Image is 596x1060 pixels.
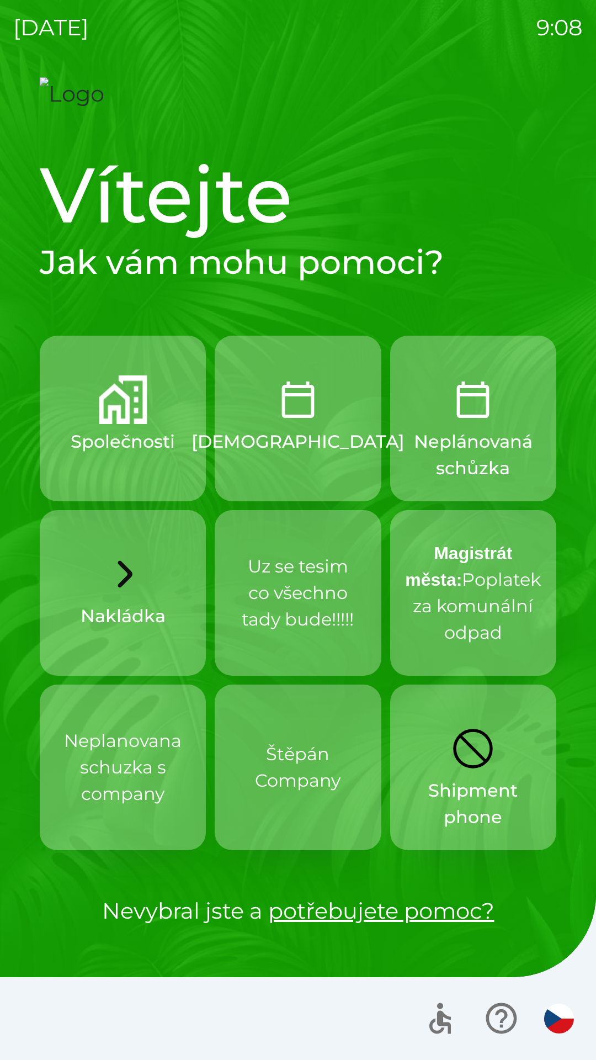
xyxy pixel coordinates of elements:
img: cs flag [544,1004,574,1033]
img: 60528429-cdbf-4940-ada0-f4587f3d38d7.png [449,375,497,424]
p: Štěpán Company [241,741,354,794]
button: Neplánovaná schůzka [390,336,556,501]
img: 8855f547-274d-45fa-b366-99447773212d.svg [449,724,497,773]
p: [DATE] [13,11,89,44]
button: Shipment phone [390,685,556,850]
p: Nevybral jste a [40,894,556,928]
a: potřebujete pomoc? [268,897,494,924]
button: [DEMOGRAPHIC_DATA] [215,336,381,501]
p: Společnosti [71,428,175,455]
img: b5394f95-fd73-4be2-8924-4a6a9c1148a1.svg [99,550,147,598]
p: Uz se tesim co všechno tady bude!!!!! [241,553,354,633]
img: Logo [40,77,556,130]
button: Společnosti [40,336,206,501]
p: Shipment phone [417,777,530,830]
p: Nakládka [81,603,166,629]
h1: Vítejte [40,148,556,242]
p: Neplanovana schuzka s company [64,728,182,807]
button: Neplanovana schuzka s company [40,685,206,850]
button: Štěpán Company [215,685,381,850]
h2: Jak vám mohu pomoci? [40,242,556,283]
button: Uz se tesim co všechno tady bude!!!!! [215,510,381,676]
p: Poplatek za komunální odpad [405,540,541,646]
img: CalendarTodayOutlined.png [274,375,322,424]
p: [DEMOGRAPHIC_DATA] [191,428,405,455]
img: companies.png [99,375,147,424]
button: Nakládka [40,510,206,676]
strong: Magistrát města: [405,543,512,590]
button: Magistrát města:Poplatek za komunální odpad [390,510,556,676]
p: Neplánovaná schůzka [414,428,533,481]
p: 9:08 [536,11,583,44]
